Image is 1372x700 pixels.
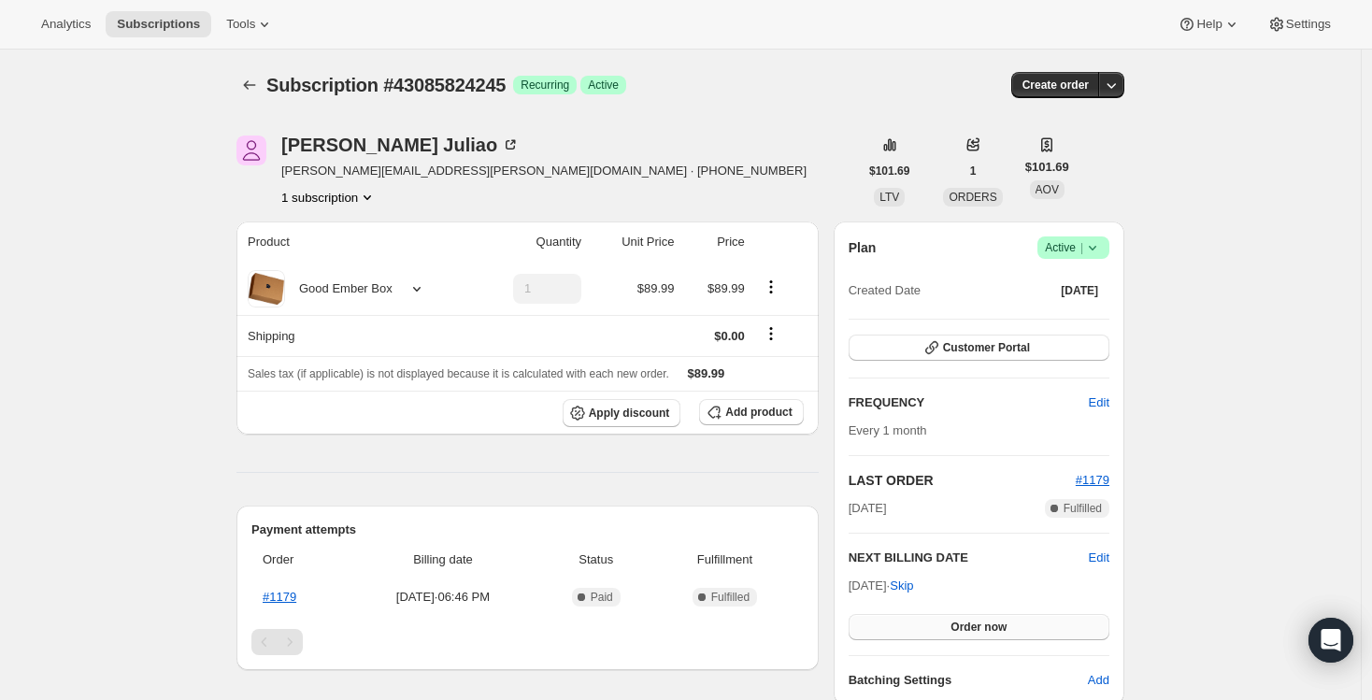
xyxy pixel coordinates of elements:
span: ORDERS [949,191,996,204]
span: Kyle Juliao [236,136,266,165]
span: [PERSON_NAME][EMAIL_ADDRESS][PERSON_NAME][DOMAIN_NAME] · [PHONE_NUMBER] [281,162,807,180]
span: Subscriptions [117,17,200,32]
button: #1179 [1076,471,1109,490]
button: Customer Portal [849,335,1109,361]
span: [DATE] · 06:46 PM [351,588,536,607]
span: $101.69 [1025,158,1069,177]
span: Analytics [41,17,91,32]
button: Settings [1256,11,1342,37]
span: $101.69 [869,164,909,179]
th: Price [680,221,750,263]
button: Add [1077,665,1121,695]
button: [DATE] [1050,278,1109,304]
span: [DATE] · [849,579,914,593]
span: Fulfilled [711,590,750,605]
button: $101.69 [858,158,921,184]
span: Apply discount [589,406,670,421]
button: Edit [1089,549,1109,567]
span: Sales tax (if applicable) is not displayed because it is calculated with each new order. [248,367,669,380]
span: Paid [591,590,613,605]
button: Subscriptions [236,72,263,98]
a: #1179 [1076,473,1109,487]
button: Subscriptions [106,11,211,37]
button: 1 [959,158,988,184]
th: Quantity [471,221,587,263]
span: Order now [950,620,1007,635]
span: Help [1196,17,1222,32]
span: Tools [226,17,255,32]
span: Settings [1286,17,1331,32]
th: Shipping [236,315,471,356]
h2: Plan [849,238,877,257]
span: AOV [1036,183,1059,196]
span: Add product [725,405,792,420]
div: Open Intercom Messenger [1308,618,1353,663]
span: Status [546,550,646,569]
span: Billing date [351,550,536,569]
span: Add [1088,671,1109,690]
span: Fulfillment [657,550,792,569]
button: Apply discount [563,399,681,427]
span: Every 1 month [849,423,927,437]
button: Edit [1078,388,1121,418]
span: $89.99 [707,281,745,295]
span: [DATE] [1061,283,1098,298]
span: Active [588,78,619,93]
span: 1 [970,164,977,179]
span: | [1080,240,1083,255]
button: Product actions [281,188,377,207]
button: Tools [215,11,285,37]
span: $89.99 [688,366,725,380]
nav: Pagination [251,629,804,655]
div: [PERSON_NAME] Juliao [281,136,520,154]
span: Edit [1089,393,1109,412]
th: Unit Price [587,221,679,263]
button: Product actions [756,277,786,297]
h2: NEXT BILLING DATE [849,549,1089,567]
a: #1179 [263,590,296,604]
span: Created Date [849,281,921,300]
button: Create order [1011,72,1100,98]
h2: LAST ORDER [849,471,1076,490]
button: Skip [879,571,924,601]
span: Fulfilled [1064,501,1102,516]
th: Product [236,221,471,263]
h2: Payment attempts [251,521,804,539]
button: Order now [849,614,1109,640]
span: Customer Portal [943,340,1030,355]
h2: FREQUENCY [849,393,1089,412]
th: Order [251,539,346,580]
span: Create order [1022,78,1089,93]
img: product img [248,270,285,307]
span: $0.00 [714,329,745,343]
span: Subscription #43085824245 [266,75,506,95]
span: $89.99 [637,281,675,295]
span: [DATE] [849,499,887,518]
button: Analytics [30,11,102,37]
button: Shipping actions [756,323,786,344]
span: Skip [890,577,913,595]
button: Help [1166,11,1251,37]
button: Add product [699,399,803,425]
h6: Batching Settings [849,671,1088,690]
div: Good Ember Box [285,279,393,298]
span: Recurring [521,78,569,93]
span: Active [1045,238,1102,257]
span: LTV [879,191,899,204]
